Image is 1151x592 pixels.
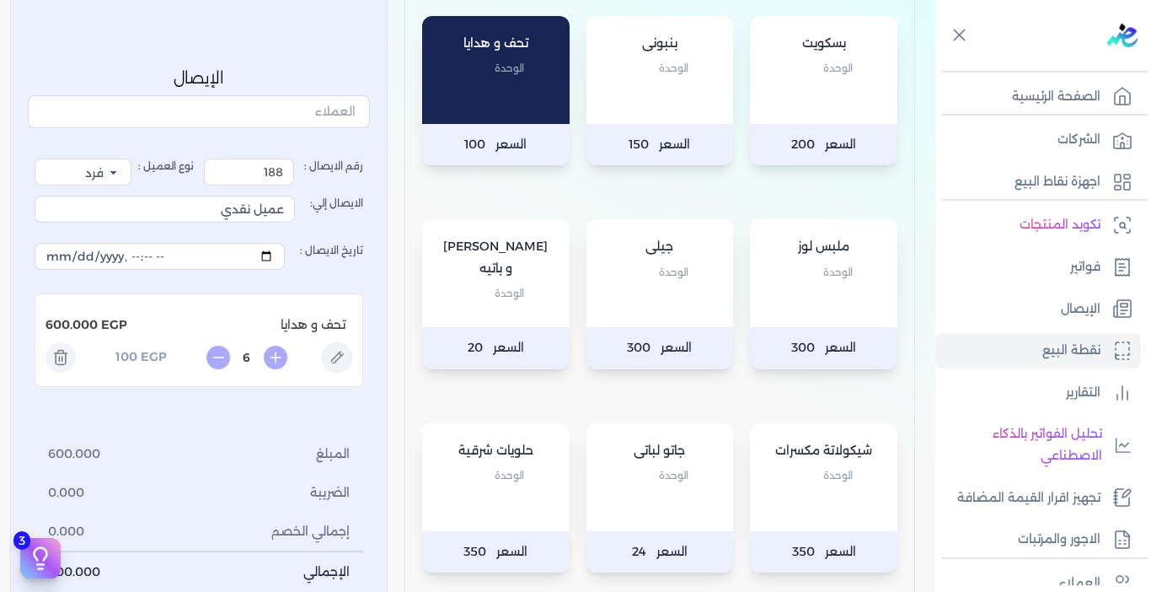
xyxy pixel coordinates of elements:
[439,440,553,462] p: حلويات شرقية
[935,292,1141,327] a: الإيصال
[310,484,350,503] span: الضريبة
[792,541,815,563] span: 350
[1020,214,1100,236] p: تكويد المنتجات
[28,96,370,128] input: العملاء
[48,564,100,583] span: 600.000
[464,134,485,156] span: 100
[1018,529,1100,551] p: الاجور والمرتبات
[659,465,688,487] span: الوحدة
[1014,171,1100,193] p: اجهزة نقاط البيع
[1066,382,1100,404] p: التقارير
[957,487,1100,509] p: تجهيز اقرار القيمة المضافة
[48,523,84,541] span: 0.000
[791,337,815,359] span: 300
[750,327,897,369] p: السعر
[935,122,1141,158] a: الشركات
[935,333,1141,369] a: نقطة البيع
[935,79,1141,115] a: الصفحة الرئيسية
[316,446,350,465] span: المبلغ
[1107,24,1138,47] img: logo
[603,33,717,55] p: بنبونى
[586,531,734,573] p: السعر
[422,124,570,166] p: السعر
[101,316,127,335] span: EGP
[35,196,295,223] input: الايصال إلي:
[767,236,881,258] p: ملبس لوز
[823,465,853,487] span: الوحدة
[35,159,194,186] label: نوع العميل :
[204,159,294,186] input: رقم الايصال :
[935,417,1141,473] a: تحليل الفواتير بالذكاء الاصطناعي
[1042,340,1100,362] p: نقطة البيع
[127,308,352,343] p: تحف و هدايا
[659,261,688,283] span: الوحدة
[422,531,570,573] p: السعر
[767,33,881,55] p: بسكويت
[1070,256,1100,278] p: فواتير
[791,134,815,156] span: 200
[35,186,363,233] label: الايصال إلي:
[495,283,524,304] span: الوحدة
[35,159,131,186] select: نوع العميل :
[141,349,167,368] span: EGP
[935,164,1141,200] a: اجهزة نقاط البيع
[48,446,100,465] span: 600.000
[28,96,370,135] button: العملاء
[439,236,553,279] p: [PERSON_NAME] و باتيه
[115,347,137,369] p: 100
[46,315,98,336] p: 600.000
[439,33,553,55] p: تحف و هدايا
[586,327,734,369] p: السعر
[468,337,483,359] span: 20
[1057,129,1100,151] p: الشركات
[303,564,350,583] span: الإجمالي
[627,337,650,359] span: 300
[935,522,1141,557] a: الاجور والمرتبات
[935,250,1141,285] a: فواتير
[48,484,84,503] span: 0.000
[35,243,285,270] input: تاريخ الايصال :
[603,440,717,462] p: جاتو لباتى
[750,124,897,166] p: السعر
[1061,299,1100,320] p: الإيصال
[823,261,853,283] span: الوحدة
[204,159,363,186] label: رقم الايصال :
[13,531,30,550] span: 3
[767,440,881,462] p: شيكولاتة مكسرات
[463,541,486,563] span: 350
[28,67,370,89] p: الإيصال
[20,538,61,579] button: 3
[495,57,524,79] span: الوحدة
[495,465,524,487] span: الوحدة
[1012,86,1100,108] p: الصفحة الرئيسية
[935,207,1141,243] a: تكويد المنتجات
[944,423,1102,466] p: تحليل الفواتير بالذكاء الاصطناعي
[935,481,1141,516] a: تجهيز اقرار القيمة المضافة
[659,57,688,79] span: الوحدة
[823,57,853,79] span: الوحدة
[935,375,1141,411] a: التقارير
[629,134,649,156] span: 150
[603,236,717,258] p: جيلى
[271,523,350,541] span: إجمالي الخصم
[586,124,734,166] p: السعر
[35,233,363,280] label: تاريخ الايصال :
[750,531,897,573] p: السعر
[632,541,646,563] span: 24
[422,327,570,369] p: السعر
